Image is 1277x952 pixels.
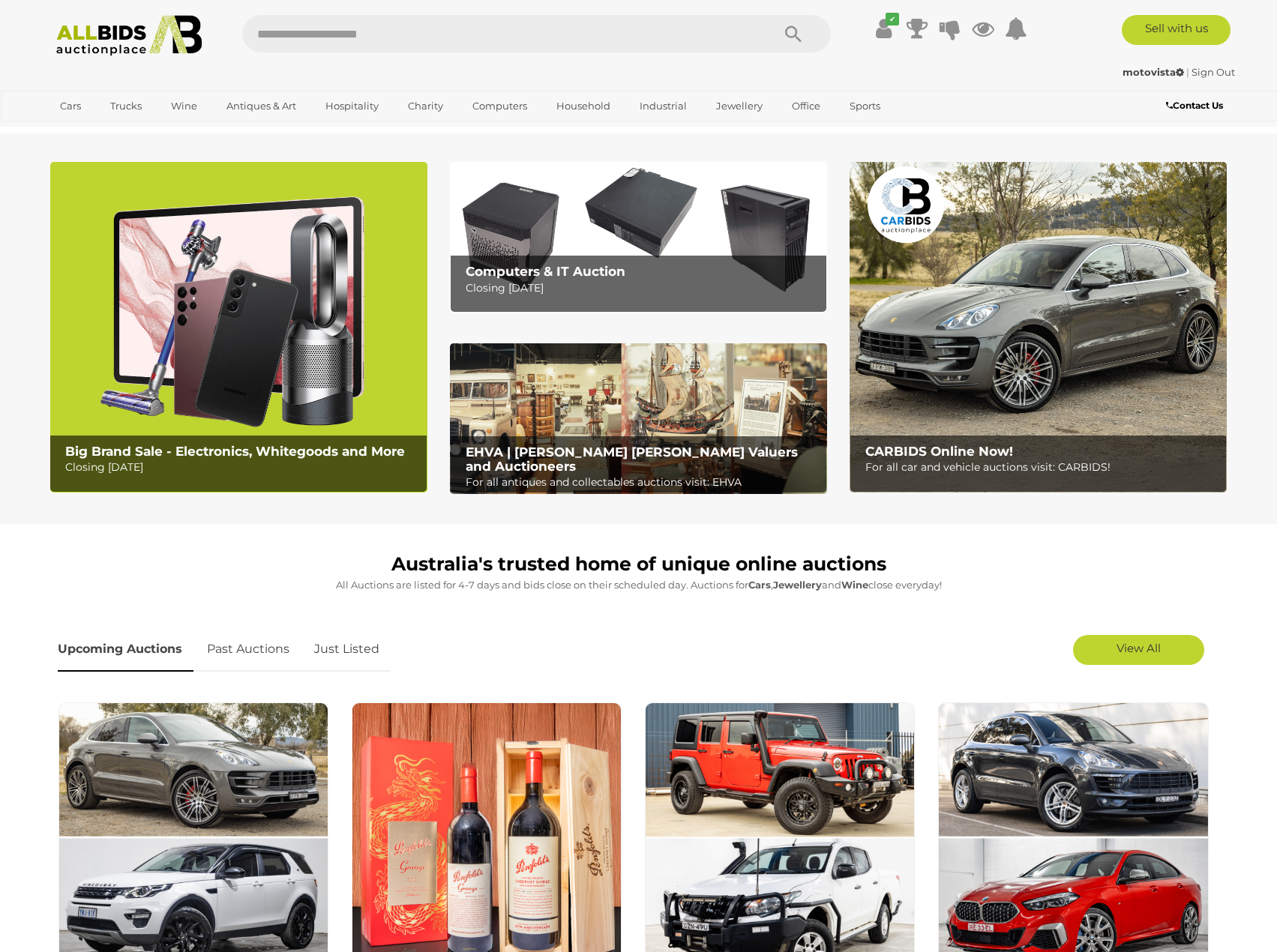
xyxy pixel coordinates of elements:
b: Contact Us [1166,100,1223,111]
a: Contact Us [1166,97,1227,114]
strong: Jewellery [773,579,822,591]
a: Upcoming Auctions [58,627,193,672]
a: Wine [161,94,207,118]
a: Computers [463,94,537,118]
img: CARBIDS Online Now! [850,162,1227,492]
a: Antiques & Art [217,94,306,118]
a: Household [547,94,620,118]
p: For all car and vehicle auctions visit: CARBIDS! [865,458,1219,477]
strong: motovista [1123,66,1184,78]
strong: Cars [748,579,771,591]
a: Office [782,94,830,118]
b: EHVA | [PERSON_NAME] [PERSON_NAME] Valuers and Auctioneers [466,445,798,474]
img: EHVA | Evans Hastings Valuers and Auctioneers [450,343,827,495]
a: Jewellery [706,94,772,118]
a: Computers & IT Auction Computers & IT Auction Closing [DATE] [450,162,827,313]
a: View All [1073,635,1204,665]
i: ✔ [886,13,899,25]
a: Past Auctions [196,627,301,672]
p: Closing [DATE] [466,279,819,298]
a: Cars [50,94,91,118]
span: View All [1117,641,1161,655]
img: Allbids.com.au [48,15,211,56]
img: Big Brand Sale - Electronics, Whitegoods and More [50,162,427,492]
a: EHVA | Evans Hastings Valuers and Auctioneers EHVA | [PERSON_NAME] [PERSON_NAME] Valuers and Auct... [450,343,827,495]
a: Just Listed [303,627,391,672]
strong: Wine [841,579,868,591]
a: Sports [840,94,890,118]
a: ✔ [873,15,895,42]
a: motovista [1123,66,1186,78]
b: Computers & IT Auction [466,264,625,279]
h1: Australia's trusted home of unique online auctions [58,554,1220,575]
p: All Auctions are listed for 4-7 days and bids close on their scheduled day. Auctions for , and cl... [58,576,1220,594]
button: Search [756,15,831,52]
a: Sign Out [1192,66,1235,78]
p: For all antiques and collectables auctions visit: EHVA [466,473,819,492]
a: Industrial [630,94,697,118]
p: Closing [DATE] [65,458,418,477]
span: | [1186,66,1189,78]
a: [GEOGRAPHIC_DATA] [50,118,176,143]
b: Big Brand Sale - Electronics, Whitegoods and More [65,444,405,459]
a: Hospitality [316,94,388,118]
a: Big Brand Sale - Electronics, Whitegoods and More Big Brand Sale - Electronics, Whitegoods and Mo... [50,162,427,492]
a: Sell with us [1122,15,1231,45]
b: CARBIDS Online Now! [865,444,1013,459]
img: Computers & IT Auction [450,162,827,313]
a: Trucks [100,94,151,118]
a: Charity [398,94,453,118]
a: CARBIDS Online Now! CARBIDS Online Now! For all car and vehicle auctions visit: CARBIDS! [850,162,1227,492]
